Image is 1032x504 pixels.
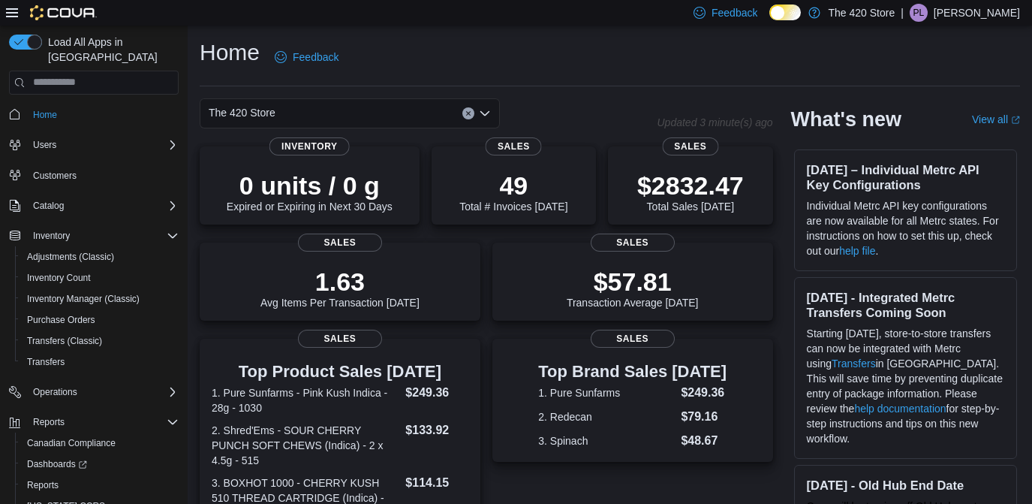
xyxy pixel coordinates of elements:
div: Patrick Leuty [910,4,928,22]
button: Catalog [27,197,70,215]
dt: 2. Shred'Ems - SOUR CHERRY PUNCH SOFT CHEWS (Indica) - 2 x 4.5g - 515 [212,423,399,468]
span: Operations [27,383,179,401]
svg: External link [1011,116,1020,125]
span: Purchase Orders [27,314,95,326]
a: Inventory Manager (Classic) [21,290,146,308]
button: Open list of options [479,107,491,119]
input: Dark Mode [769,5,801,20]
button: Catalog [3,195,185,216]
button: Transfers [15,352,185,373]
dd: $133.92 [405,421,468,439]
span: Feedback [712,5,757,20]
div: Avg Items Per Transaction [DATE] [260,267,420,309]
h3: Top Brand Sales [DATE] [538,363,727,381]
a: Customers [27,167,83,185]
span: Transfers [21,353,179,371]
button: Purchase Orders [15,309,185,330]
span: Reports [21,476,179,494]
h2: What's new [791,107,901,131]
a: Inventory Count [21,269,97,287]
span: Catalog [33,200,64,212]
a: Home [27,106,63,124]
h3: [DATE] – Individual Metrc API Key Configurations [807,162,1004,192]
span: Transfers (Classic) [27,335,102,347]
span: Transfers (Classic) [21,332,179,350]
span: The 420 Store [209,104,275,122]
span: Inventory [269,137,350,155]
button: Reports [27,413,71,431]
span: Sales [298,234,382,252]
button: Canadian Compliance [15,433,185,454]
button: Transfers (Classic) [15,330,185,352]
p: Updated 3 minute(s) ago [657,116,772,128]
p: Individual Metrc API key configurations are now available for all Metrc states. For instructions ... [807,198,1004,258]
span: Home [27,105,179,124]
dt: 1. Pure Sunfarms [538,385,675,400]
span: Dashboards [21,455,179,473]
dd: $79.16 [681,408,727,426]
span: Users [33,139,56,151]
p: $2832.47 [637,171,744,201]
span: Purchase Orders [21,311,179,329]
div: Total Sales [DATE] [637,171,744,213]
button: Users [27,136,62,154]
h3: [DATE] - Old Hub End Date [807,478,1004,493]
span: Feedback [293,50,338,65]
span: Reports [27,479,59,491]
span: Load All Apps in [GEOGRAPHIC_DATA] [42,35,179,65]
span: Users [27,136,179,154]
span: Sales [486,137,542,155]
a: Transfers [832,358,876,370]
a: Feedback [269,42,345,72]
a: Dashboards [21,455,93,473]
button: Clear input [462,107,474,119]
dd: $48.67 [681,432,727,450]
span: PL [913,4,925,22]
p: $57.81 [567,267,699,297]
span: Sales [662,137,718,155]
span: Sales [298,330,382,348]
button: Customers [3,164,185,186]
p: [PERSON_NAME] [934,4,1020,22]
span: Inventory Count [21,269,179,287]
div: Transaction Average [DATE] [567,267,699,309]
button: Users [3,134,185,155]
dt: 3. Spinach [538,433,675,448]
button: Inventory [3,225,185,246]
button: Operations [3,382,185,403]
dd: $114.15 [405,474,468,492]
span: Home [33,109,57,121]
a: help documentation [854,403,946,415]
span: Reports [27,413,179,431]
button: Reports [15,475,185,496]
span: Dashboards [27,458,87,470]
a: Canadian Compliance [21,434,122,452]
p: The 420 Store [828,4,895,22]
button: Inventory Manager (Classic) [15,288,185,309]
span: Inventory [33,230,70,242]
span: Catalog [27,197,179,215]
a: Dashboards [15,454,185,475]
button: Inventory Count [15,267,185,288]
span: Customers [27,166,179,185]
p: 1.63 [260,267,420,297]
a: Transfers (Classic) [21,332,108,350]
span: Inventory Manager (Classic) [27,293,140,305]
p: Starting [DATE], store-to-store transfers can now be integrated with Metrc using in [GEOGRAPHIC_D... [807,326,1004,446]
a: help file [839,245,875,257]
h3: [DATE] - Integrated Metrc Transfers Coming Soon [807,290,1004,320]
div: Expired or Expiring in Next 30 Days [227,171,393,213]
img: Cova [30,5,97,20]
button: Adjustments (Classic) [15,246,185,267]
span: Adjustments (Classic) [21,248,179,266]
p: | [901,4,904,22]
a: Purchase Orders [21,311,101,329]
span: Inventory Manager (Classic) [21,290,179,308]
dt: 2. Redecan [538,409,675,424]
span: Customers [33,170,77,182]
a: Transfers [21,353,71,371]
h1: Home [200,38,260,68]
dt: 1. Pure Sunfarms - Pink Kush Indica - 28g - 1030 [212,385,399,415]
button: Reports [3,412,185,433]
